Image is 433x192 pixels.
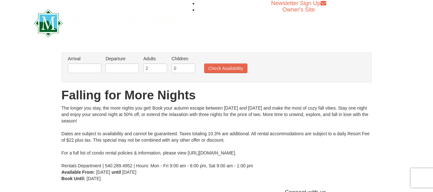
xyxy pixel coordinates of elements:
strong: Available From: [62,170,95,175]
label: Departure [105,55,139,62]
label: Arrival [68,55,101,62]
button: Check Availability [204,63,247,73]
a: Massanutten Resort [34,15,181,30]
label: Children [171,55,195,62]
span: [DATE] [96,170,110,175]
a: Owner's Site [282,6,315,13]
span: [DATE] [87,176,101,181]
strong: until [112,170,121,175]
img: Massanutten Resort Logo [34,9,181,37]
strong: Book Until: [62,176,86,181]
label: Adults [143,55,167,62]
span: [DATE] [122,170,136,175]
h1: Falling for More Nights [62,89,372,102]
div: The longer you stay, the more nights you get! Book your autumn escape between [DATE] and [DATE] a... [62,105,372,169]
